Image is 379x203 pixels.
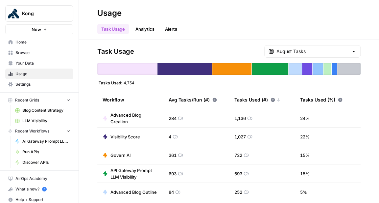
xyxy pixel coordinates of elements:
[15,197,70,203] span: Help + Support
[234,189,242,195] span: 252
[110,133,140,140] span: Visibility Score
[22,118,70,124] span: LLM Visibility
[5,184,73,194] button: What's new? 5
[276,48,348,55] input: August Tasks
[103,152,131,159] a: Govern AI
[110,112,158,125] span: Advanced Blog Creation
[22,138,70,144] span: AI Gateway Prompt LLM Visibility
[300,152,310,159] span: 15 %
[110,189,157,195] span: Advanced Blog Outline
[300,170,310,177] span: 15 %
[5,173,73,184] a: AirOps Academy
[234,152,242,159] span: 722
[300,115,310,122] span: 24 %
[234,133,246,140] span: 1,027
[15,50,70,56] span: Browse
[234,91,280,109] div: Tasks Used (#)
[234,170,242,177] span: 693
[15,39,70,45] span: Home
[12,157,73,168] a: Discover APIs
[15,81,70,87] span: Settings
[5,5,73,22] button: Workspace: Kong
[32,26,41,33] span: New
[15,60,70,66] span: Your Data
[22,149,70,155] span: Run APIs
[22,10,62,17] span: Kong
[8,8,19,19] img: Kong Logo
[15,176,70,182] span: AirOps Academy
[5,47,73,58] a: Browse
[12,136,73,147] a: AI Gateway Prompt LLM Visibility
[5,24,73,34] button: New
[12,105,73,116] a: Blog Content Strategy
[110,167,158,180] span: API Gateway Prompt LLM Visibility
[12,147,73,157] a: Run APIs
[97,47,134,56] span: Task Usage
[124,80,134,85] span: 4,754
[169,115,177,122] span: 284
[300,133,310,140] span: 22 %
[22,107,70,113] span: Blog Content Strategy
[5,37,73,47] a: Home
[300,189,307,195] span: 5 %
[169,189,174,195] span: 84
[169,133,171,140] span: 4
[5,58,73,69] a: Your Data
[103,133,140,140] a: Visibility Score
[42,187,47,191] a: 5
[103,91,158,109] div: Workflow
[15,97,39,103] span: Recent Grids
[99,80,122,85] span: Tasks Used:
[5,126,73,136] button: Recent Workflows
[15,71,70,77] span: Usage
[5,79,73,90] a: Settings
[5,69,73,79] a: Usage
[103,189,157,195] a: Advanced Blog Outline
[103,112,158,125] a: Advanced Blog Creation
[131,24,158,34] a: Analytics
[169,152,177,159] span: 361
[169,170,177,177] span: 693
[161,24,181,34] a: Alerts
[12,116,73,126] a: LLM Visibility
[169,91,217,109] div: Avg Tasks/Run (#)
[97,24,129,34] a: Task Usage
[6,184,73,194] div: What's new?
[110,152,131,159] span: Govern AI
[22,159,70,165] span: Discover APIs
[234,115,246,122] span: 1,136
[15,128,49,134] span: Recent Workflows
[103,167,158,180] a: API Gateway Prompt LLM Visibility
[97,8,122,18] div: Usage
[300,91,343,109] div: Tasks Used (%)
[5,95,73,105] button: Recent Grids
[43,188,45,191] text: 5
